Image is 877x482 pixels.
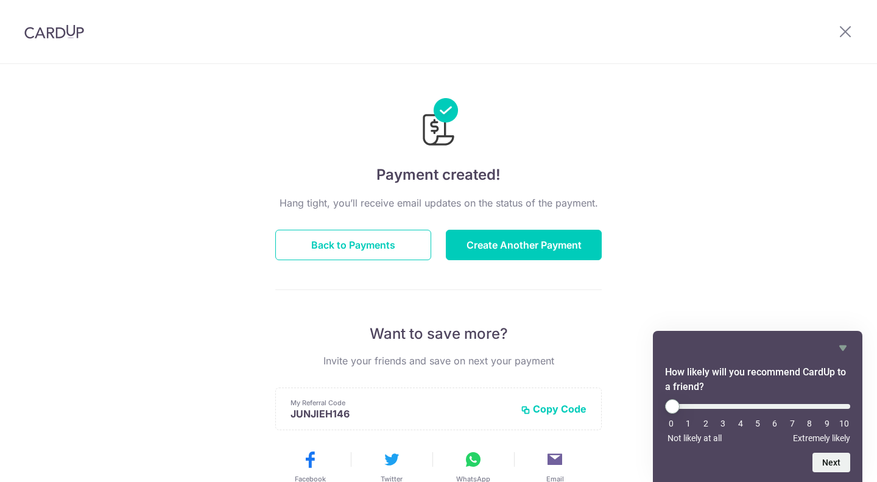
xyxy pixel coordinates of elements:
p: Hang tight, you’ll receive email updates on the status of the payment. [275,196,602,210]
h2: How likely will you recommend CardUp to a friend? Select an option from 0 to 10, with 0 being Not... [665,365,850,394]
button: Next question [812,453,850,472]
li: 8 [803,419,815,428]
button: Back to Payments [275,230,431,260]
li: 0 [665,419,677,428]
li: 7 [786,419,798,428]
li: 5 [752,419,764,428]
span: Not likely at all [667,433,722,443]
li: 10 [838,419,850,428]
li: 4 [734,419,747,428]
div: How likely will you recommend CardUp to a friend? Select an option from 0 to 10, with 0 being Not... [665,399,850,443]
li: 3 [717,419,729,428]
li: 2 [700,419,712,428]
li: 6 [769,419,781,428]
img: CardUp [24,24,84,39]
button: Hide survey [836,341,850,355]
button: Create Another Payment [446,230,602,260]
p: JUNJIEH146 [291,408,511,420]
img: Payments [419,98,458,149]
h4: Payment created! [275,164,602,186]
p: Want to save more? [275,324,602,344]
div: How likely will you recommend CardUp to a friend? Select an option from 0 to 10, with 0 being Not... [665,341,850,472]
span: Extremely likely [793,433,850,443]
li: 9 [821,419,833,428]
li: 1 [682,419,694,428]
button: Copy Code [521,403,586,415]
p: Invite your friends and save on next your payment [275,353,602,368]
p: My Referral Code [291,398,511,408]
